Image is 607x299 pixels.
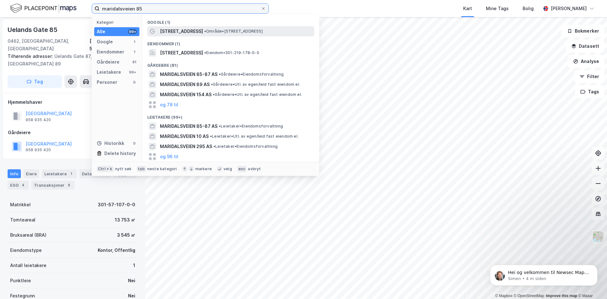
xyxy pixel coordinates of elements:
button: Tags [575,85,604,98]
button: og 78 til [160,101,178,109]
span: MARIDALSVEIEN 85-87 AS [160,122,218,130]
div: Uelands Gate 85 [8,25,59,35]
span: • [204,50,206,55]
a: OpenStreetMap [514,294,544,298]
div: Tomteareal [10,216,35,224]
div: markere [195,166,212,171]
div: 8 [66,182,72,188]
div: 1 [133,262,135,269]
button: Bokmerker [562,25,604,37]
div: esc [237,166,247,172]
div: Matrikkel [10,201,31,209]
span: Leietaker • Eiendomsforvaltning [219,124,283,129]
div: tab [137,166,146,172]
div: 0462, [GEOGRAPHIC_DATA], [GEOGRAPHIC_DATA] [8,37,89,53]
div: neste kategori [147,166,177,171]
div: Gårdeiere [97,58,120,66]
button: Analyse [568,55,604,68]
div: [GEOGRAPHIC_DATA], 57/107 [89,37,138,53]
div: Ctrl + k [97,166,114,172]
button: Filter [574,70,604,83]
div: Kart [463,5,472,12]
div: Historikk [97,140,124,147]
div: 1 [68,171,74,177]
div: Kategori [97,20,139,25]
span: Gårdeiere • Utl. av egen/leid fast eiendom el. [213,92,302,97]
div: Punktleie [10,277,31,284]
span: MARIDALSVEIEN 10 AS [160,133,209,140]
div: Leietakere [42,169,77,178]
div: Personer [97,78,117,86]
span: • [211,82,213,87]
span: MARIDALSVEIEN 89 AS [160,81,210,88]
div: nytt søk [115,166,132,171]
span: Leietaker • Eiendomsforvaltning [213,144,278,149]
div: 99+ [128,70,137,75]
div: Hjemmelshaver [8,98,138,106]
div: Google [97,38,113,46]
span: Gårdeiere • Eiendomsforvaltning [219,72,284,77]
div: Kontor, Offentlig [98,246,135,254]
div: Eiendommer (1) [142,36,319,48]
div: 1 [132,39,137,44]
div: ESG [8,181,29,190]
div: Transaksjoner [31,181,75,190]
div: Google (1) [142,15,319,26]
span: • [210,134,212,139]
span: MARIDALSVEIEN 154 AS [160,91,212,98]
button: og 96 til [160,153,178,160]
div: Datasett [79,169,111,178]
div: 0 [132,80,137,85]
input: Søk på adresse, matrikkel, gårdeiere, leietakere eller personer [100,4,261,13]
span: [STREET_ADDRESS] [160,28,203,35]
div: 958 935 420 [26,117,51,122]
div: avbryt [248,166,261,171]
span: Gårdeiere • Utl. av egen/leid fast eiendom el. [211,82,300,87]
div: Nei [128,277,135,284]
div: Info [8,169,21,178]
div: 81 [132,59,137,65]
img: logo.f888ab2527a4732fd821a326f86c7f29.svg [10,3,77,14]
span: [STREET_ADDRESS] [160,49,203,57]
button: Datasett [566,40,604,53]
div: Mine Tags [486,5,509,12]
div: 99+ [128,29,137,34]
span: Tilhørende adresser: [8,53,54,59]
div: Bruksareal (BRA) [10,231,46,239]
div: 0 [132,141,137,146]
div: Eiendommer [97,48,124,56]
div: 13 753 ㎡ [115,216,135,224]
div: Alle [97,28,105,35]
span: Eiendom • 301-219-178-0-0 [204,50,259,55]
div: Eiere [23,169,39,178]
button: Tag [8,75,62,88]
div: [PERSON_NAME] [551,5,587,12]
div: 3 545 ㎡ [117,231,135,239]
div: 4 [20,182,26,188]
div: 301-57-107-0-0 [98,201,135,209]
span: • [213,92,215,97]
div: Delete history [104,150,136,157]
span: MARIDALSVEIEN 295 AS [160,143,212,150]
div: Gårdeiere (81) [142,58,319,69]
span: • [219,72,221,77]
div: Antall leietakere [10,262,46,269]
div: Bolig [523,5,534,12]
span: MARIDALSVEIEN 85-87 AS [160,71,218,78]
div: Leietakere [97,68,121,76]
div: Eiendomstype [10,246,42,254]
span: Leietaker • Utl. av egen/leid fast eiendom el. [210,134,298,139]
div: Gårdeiere [8,129,138,136]
iframe: Intercom notifications melding [481,252,607,296]
span: • [219,124,221,128]
div: 958 935 420 [26,147,51,153]
a: Mapbox [495,294,512,298]
div: 1 [132,49,137,54]
img: Z [592,231,604,243]
a: Improve this map [546,294,577,298]
div: Uelands Gate 87, [GEOGRAPHIC_DATA] 89 [8,53,133,68]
